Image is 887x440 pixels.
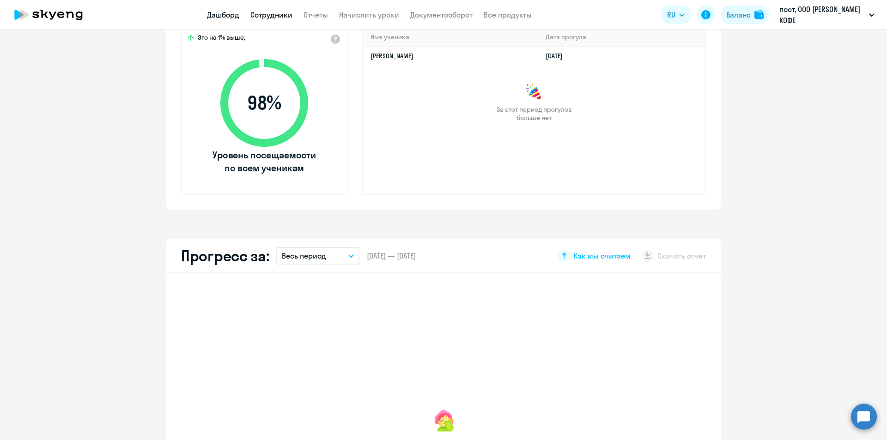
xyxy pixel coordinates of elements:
a: [DATE] [546,52,570,60]
button: пост, ООО [PERSON_NAME] КОФЕ [775,4,879,26]
p: Весь период [282,250,326,261]
button: Весь период [276,247,359,265]
a: Все продукты [484,10,532,19]
span: RU [667,9,675,20]
div: Баланс [726,9,751,20]
th: Дата прогула [538,28,705,47]
a: Начислить уроки [339,10,399,19]
button: RU [661,6,691,24]
span: За этот период прогулов больше нет [495,105,573,122]
span: 98 % [211,92,317,114]
a: Дашборд [207,10,239,19]
span: Это на 1% выше, [198,33,245,44]
a: [PERSON_NAME] [371,52,413,60]
span: Как мы считаем [574,251,631,261]
p: пост, ООО [PERSON_NAME] КОФЕ [779,4,865,26]
a: Сотрудники [250,10,292,19]
a: Отчеты [304,10,328,19]
h2: Прогресс за: [181,247,269,265]
th: Имя ученика [363,28,538,47]
img: balance [754,10,764,19]
span: Уровень посещаемости по всем ученикам [211,149,317,175]
img: congrats [525,83,543,102]
img: error [431,408,456,434]
span: [DATE] — [DATE] [367,251,416,261]
a: Документооборот [410,10,473,19]
button: Балансbalance [721,6,769,24]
